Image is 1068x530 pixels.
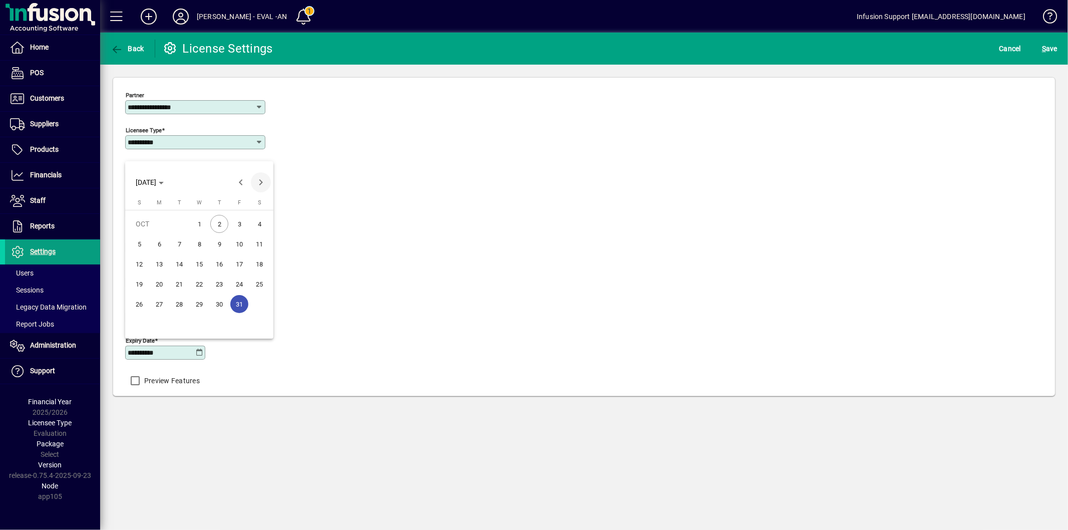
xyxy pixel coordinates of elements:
[149,254,169,274] button: Mon Oct 13 2025
[190,275,208,293] span: 22
[170,235,188,253] span: 7
[250,275,268,293] span: 25
[229,254,249,274] button: Fri Oct 17 2025
[149,234,169,254] button: Mon Oct 06 2025
[189,294,209,314] button: Wed Oct 29 2025
[209,274,229,294] button: Thu Oct 23 2025
[229,234,249,254] button: Fri Oct 10 2025
[258,199,261,206] span: S
[170,255,188,273] span: 14
[190,295,208,313] span: 29
[169,274,189,294] button: Tue Oct 21 2025
[190,215,208,233] span: 1
[150,275,168,293] span: 20
[210,295,228,313] span: 30
[189,254,209,274] button: Wed Oct 15 2025
[170,275,188,293] span: 21
[209,254,229,274] button: Thu Oct 16 2025
[238,199,241,206] span: F
[209,294,229,314] button: Thu Oct 30 2025
[136,178,156,186] span: [DATE]
[210,275,228,293] span: 23
[129,234,149,254] button: Sun Oct 05 2025
[150,295,168,313] span: 27
[229,294,249,314] button: Fri Oct 31 2025
[250,255,268,273] span: 18
[170,295,188,313] span: 28
[169,294,189,314] button: Tue Oct 28 2025
[130,275,148,293] span: 19
[150,235,168,253] span: 6
[149,274,169,294] button: Mon Oct 20 2025
[169,254,189,274] button: Tue Oct 14 2025
[129,214,189,234] td: OCT
[132,173,168,191] button: Choose month and year
[157,199,162,206] span: M
[130,255,148,273] span: 12
[178,199,181,206] span: T
[129,274,149,294] button: Sun Oct 19 2025
[129,254,149,274] button: Sun Oct 12 2025
[230,255,248,273] span: 17
[249,254,269,274] button: Sat Oct 18 2025
[229,214,249,234] button: Fri Oct 03 2025
[209,214,229,234] button: Thu Oct 02 2025
[249,234,269,254] button: Sat Oct 11 2025
[149,294,169,314] button: Mon Oct 27 2025
[251,172,271,192] button: Next month
[250,215,268,233] span: 4
[190,235,208,253] span: 8
[249,214,269,234] button: Sat Oct 04 2025
[249,274,269,294] button: Sat Oct 25 2025
[218,199,221,206] span: T
[210,255,228,273] span: 16
[250,235,268,253] span: 11
[231,172,251,192] button: Previous month
[138,199,141,206] span: S
[229,274,249,294] button: Fri Oct 24 2025
[189,214,209,234] button: Wed Oct 01 2025
[189,274,209,294] button: Wed Oct 22 2025
[129,294,149,314] button: Sun Oct 26 2025
[230,215,248,233] span: 3
[150,255,168,273] span: 13
[189,234,209,254] button: Wed Oct 08 2025
[210,215,228,233] span: 2
[197,199,202,206] span: W
[130,295,148,313] span: 26
[230,295,248,313] span: 31
[230,235,248,253] span: 10
[209,234,229,254] button: Thu Oct 09 2025
[230,275,248,293] span: 24
[130,235,148,253] span: 5
[169,234,189,254] button: Tue Oct 07 2025
[210,235,228,253] span: 9
[190,255,208,273] span: 15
